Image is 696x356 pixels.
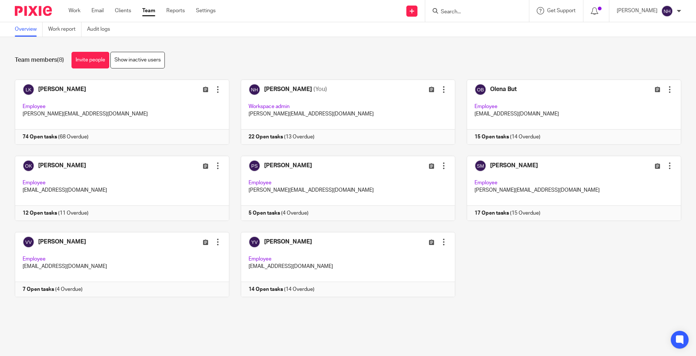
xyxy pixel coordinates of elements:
a: Reports [166,7,185,14]
a: Work report [48,22,81,37]
span: Get Support [547,8,576,13]
a: Invite people [71,52,109,68]
input: Search [440,9,507,16]
span: (8) [57,57,64,63]
a: Show inactive users [110,52,165,68]
a: Overview [15,22,43,37]
a: Team [142,7,155,14]
a: Settings [196,7,216,14]
p: [PERSON_NAME] [617,7,657,14]
img: Pixie [15,6,52,16]
a: Work [69,7,80,14]
a: Email [91,7,104,14]
a: Audit logs [87,22,116,37]
img: svg%3E [661,5,673,17]
h1: Team members [15,56,64,64]
a: Clients [115,7,131,14]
